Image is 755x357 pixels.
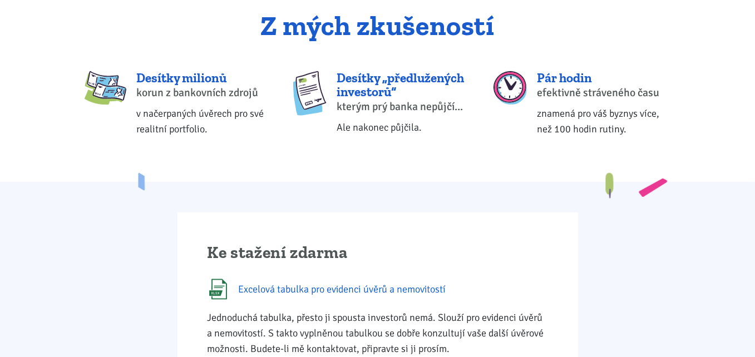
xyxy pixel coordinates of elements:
[136,106,270,137] div: v načerpaných úvěrech pro své realitní portfolio.
[337,120,470,135] div: Ale nakonec půjčila.
[537,71,670,85] div: Pár hodin
[136,71,270,85] div: Desítky milionů
[239,281,446,297] span: Excelová tabulka pro evidenci úvěrů a nemovitostí
[537,106,670,137] div: znamená pro váš byznys více, než 100 hodin rutiny.
[208,279,229,300] img: XLSX (Excel)
[337,71,470,100] div: Desítky „předlužených investorů“
[537,85,670,101] div: efektivně stráveného času
[208,279,548,300] a: Excelová tabulka pro evidenci úvěrů a nemovitostí
[208,242,548,264] h2: Ke stažení zdarma
[337,99,470,115] div: kterým prý banka nepůjčí...
[136,85,270,101] div: korun z bankovních zdrojů
[85,11,670,41] h2: Z mých zkušeností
